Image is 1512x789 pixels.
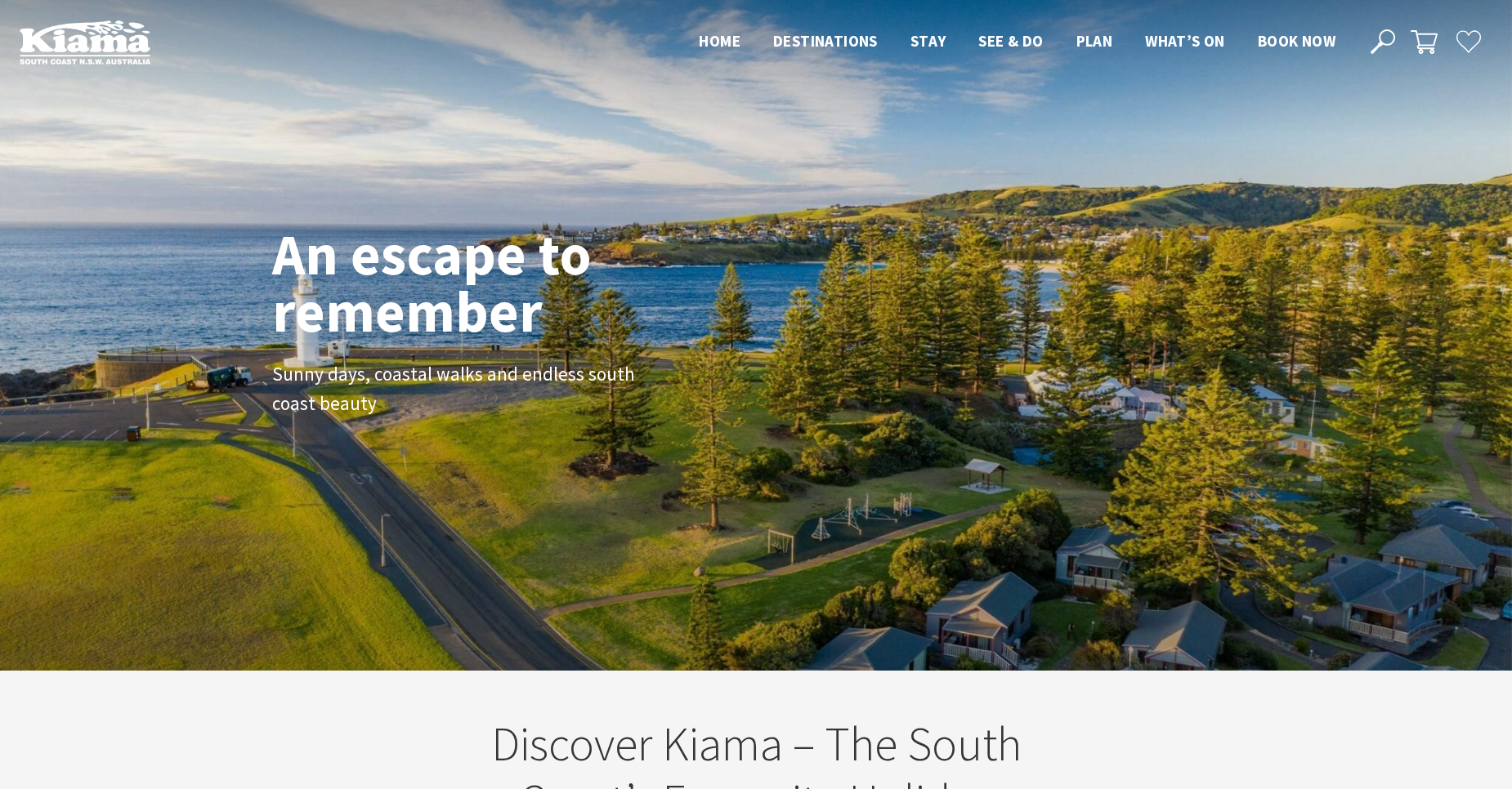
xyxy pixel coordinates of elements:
img: Kiama Logo [20,20,150,65]
p: Sunny days, coastal walks and endless south coast beauty [272,359,640,420]
span: Book now [1258,31,1335,51]
span: See & Do [978,31,1043,51]
span: Destinations [773,31,878,51]
span: Plan [1076,31,1113,51]
nav: Main Menu [682,29,1352,56]
h1: An escape to remember [272,225,722,340]
span: What’s On [1145,31,1225,51]
span: Home [699,31,740,51]
span: Stay [910,31,946,51]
